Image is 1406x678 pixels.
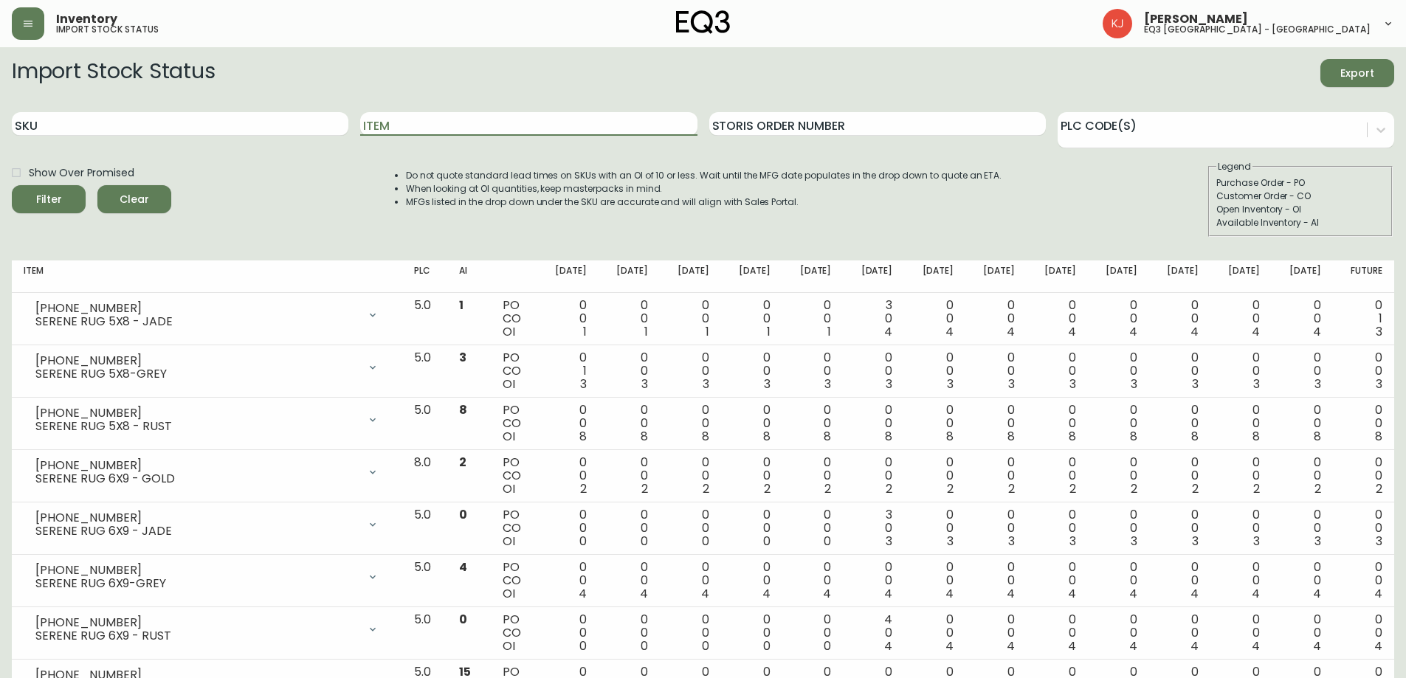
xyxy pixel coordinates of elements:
[503,428,515,445] span: OI
[580,480,587,497] span: 2
[1103,9,1132,38] img: 24a625d34e264d2520941288c4a55f8e
[641,533,648,550] span: 0
[1129,637,1137,654] span: 4
[1144,13,1248,25] span: [PERSON_NAME]
[824,376,831,392] span: 3
[1216,160,1252,173] legend: Legend
[855,561,892,601] div: 0 0
[24,299,390,331] div: [PHONE_NUMBER]SERENE RUG 5X8 - JADE
[12,185,86,213] button: Filter
[1320,59,1394,87] button: Export
[1008,376,1015,392] span: 3
[764,480,771,497] span: 2
[641,637,648,654] span: 0
[885,428,892,445] span: 8
[824,428,831,445] span: 8
[1190,637,1199,654] span: 4
[1253,480,1260,497] span: 2
[793,299,831,339] div: 0 0
[1222,351,1260,391] div: 0 0
[824,480,831,497] span: 2
[1210,260,1272,293] th: [DATE]
[1283,613,1321,653] div: 0 0
[35,354,358,367] div: [PHONE_NUMBER]
[29,165,134,181] span: Show Over Promised
[827,323,831,340] span: 1
[767,323,771,340] span: 1
[549,508,587,548] div: 0 0
[503,376,515,392] span: OI
[1192,376,1199,392] span: 3
[35,407,358,420] div: [PHONE_NUMBER]
[1007,637,1015,654] span: 4
[1314,376,1321,392] span: 3
[706,323,709,340] span: 1
[702,637,709,654] span: 0
[886,376,892,392] span: 3
[703,376,709,392] span: 3
[1345,456,1382,496] div: 0 0
[503,323,515,340] span: OI
[843,260,904,293] th: [DATE]
[916,299,954,339] div: 0 0
[855,404,892,443] div: 0 0
[24,613,390,646] div: [PHONE_NUMBER]SERENE RUG 6X9 - RUST
[1272,260,1333,293] th: [DATE]
[1192,533,1199,550] span: 3
[1374,585,1382,602] span: 4
[503,351,525,391] div: PO CO
[1191,428,1199,445] span: 8
[402,260,447,293] th: PLC
[402,502,447,555] td: 5.0
[1100,561,1137,601] div: 0 0
[1252,637,1260,654] span: 4
[1038,561,1076,601] div: 0 0
[977,351,1015,391] div: 0 0
[1222,561,1260,601] div: 0 0
[1130,428,1137,445] span: 8
[1376,480,1382,497] span: 2
[549,561,587,601] div: 0 0
[823,585,831,602] span: 4
[977,561,1015,601] div: 0 0
[946,428,954,445] span: 8
[1216,203,1385,216] div: Open Inventory - OI
[916,508,954,548] div: 0 0
[884,585,892,602] span: 4
[1007,323,1015,340] span: 4
[402,293,447,345] td: 5.0
[1283,404,1321,443] div: 0 0
[1374,637,1382,654] span: 4
[1332,64,1382,83] span: Export
[782,260,843,293] th: [DATE]
[1345,561,1382,601] div: 0 0
[824,533,831,550] span: 0
[1345,508,1382,548] div: 0 0
[56,25,159,34] h5: import stock status
[1149,260,1210,293] th: [DATE]
[763,428,771,445] span: 8
[35,511,358,525] div: [PHONE_NUMBER]
[1161,561,1199,601] div: 0 0
[610,613,648,653] div: 0 0
[1345,613,1382,653] div: 0 0
[672,561,709,601] div: 0 0
[459,558,467,575] span: 4
[763,533,771,550] span: 0
[1222,613,1260,653] div: 0 0
[35,315,358,328] div: SERENE RUG 5X8 - JADE
[56,13,117,25] span: Inventory
[1100,351,1137,391] div: 0 0
[549,456,587,496] div: 0 0
[1283,299,1321,339] div: 0 0
[672,299,709,339] div: 0 0
[503,585,515,602] span: OI
[855,508,892,548] div: 3 0
[1252,428,1260,445] span: 8
[24,404,390,436] div: [PHONE_NUMBER]SERENE RUG 5X8 - RUST
[503,508,525,548] div: PO CO
[763,637,771,654] span: 0
[947,533,954,550] span: 3
[1129,585,1137,602] span: 4
[733,456,771,496] div: 0 0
